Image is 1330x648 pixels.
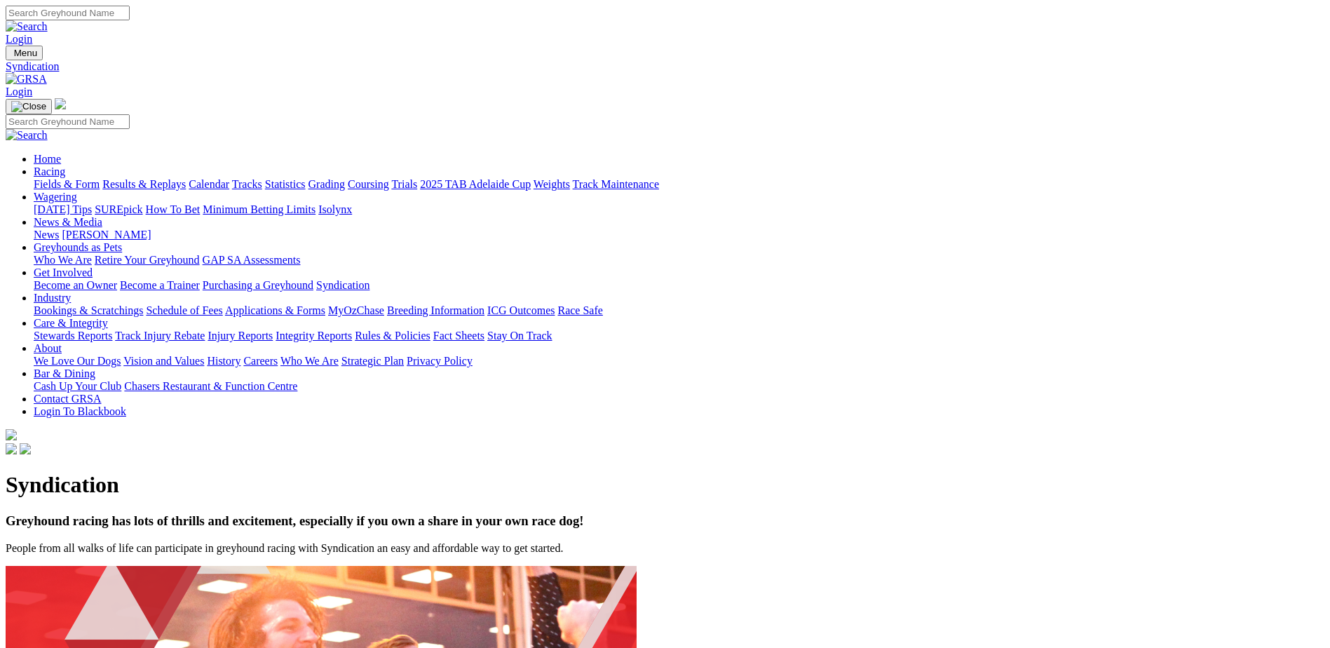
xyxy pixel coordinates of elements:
a: Weights [534,178,570,190]
div: Bar & Dining [34,380,1324,393]
a: Login To Blackbook [34,405,126,417]
a: Applications & Forms [225,304,325,316]
a: Injury Reports [208,330,273,342]
a: Isolynx [318,203,352,215]
div: About [34,355,1324,367]
a: Vision and Values [123,355,204,367]
div: Get Involved [34,279,1324,292]
a: Purchasing a Greyhound [203,279,313,291]
a: Grading [308,178,345,190]
a: Calendar [189,178,229,190]
img: GRSA [6,73,47,86]
a: Who We Are [34,254,92,266]
a: Racing [34,166,65,177]
a: Careers [243,355,278,367]
a: Login [6,33,32,45]
a: News [34,229,59,241]
a: Fields & Form [34,178,100,190]
a: Breeding Information [387,304,484,316]
a: [PERSON_NAME] [62,229,151,241]
input: Search [6,114,130,129]
a: Privacy Policy [407,355,473,367]
a: Strategic Plan [341,355,404,367]
a: SUREpick [95,203,142,215]
a: Wagering [34,191,77,203]
a: Race Safe [557,304,602,316]
span: Menu [14,48,37,58]
a: How To Bet [146,203,201,215]
button: Toggle navigation [6,99,52,114]
a: Results & Replays [102,178,186,190]
a: News & Media [34,216,102,228]
a: Industry [34,292,71,304]
a: Syndication [316,279,369,291]
a: Become a Trainer [120,279,200,291]
a: Coursing [348,178,389,190]
div: Racing [34,178,1324,191]
a: History [207,355,240,367]
a: Track Injury Rebate [115,330,205,342]
input: Search [6,6,130,20]
img: Search [6,20,48,33]
a: Minimum Betting Limits [203,203,315,215]
a: Login [6,86,32,97]
a: [DATE] Tips [34,203,92,215]
a: Bar & Dining [34,367,95,379]
img: logo-grsa-white.png [6,429,17,440]
a: Chasers Restaurant & Function Centre [124,380,297,392]
a: Who We Are [280,355,339,367]
div: Care & Integrity [34,330,1324,342]
a: 2025 TAB Adelaide Cup [420,178,531,190]
h1: Syndication [6,472,1324,498]
p: People from all walks of life can participate in greyhound racing with Syndication an easy and af... [6,542,1324,555]
a: Integrity Reports [276,330,352,342]
img: logo-grsa-white.png [55,98,66,109]
div: News & Media [34,229,1324,241]
a: MyOzChase [328,304,384,316]
div: Industry [34,304,1324,317]
a: Trials [391,178,417,190]
a: Track Maintenance [573,178,659,190]
a: Bookings & Scratchings [34,304,143,316]
a: Syndication [6,60,1324,73]
a: We Love Our Dogs [34,355,121,367]
img: Search [6,129,48,142]
a: Statistics [265,178,306,190]
a: Tracks [232,178,262,190]
a: Fact Sheets [433,330,484,342]
a: Greyhounds as Pets [34,241,122,253]
a: About [34,342,62,354]
a: Contact GRSA [34,393,101,405]
a: Retire Your Greyhound [95,254,200,266]
img: twitter.svg [20,443,31,454]
a: GAP SA Assessments [203,254,301,266]
a: Care & Integrity [34,317,108,329]
button: Toggle navigation [6,46,43,60]
div: Greyhounds as Pets [34,254,1324,266]
a: Stewards Reports [34,330,112,342]
a: Get Involved [34,266,93,278]
h3: Greyhound racing has lots of thrills and excitement, especially if you own a share in your own ra... [6,513,1324,529]
a: Schedule of Fees [146,304,222,316]
a: Home [34,153,61,165]
a: Become an Owner [34,279,117,291]
a: Cash Up Your Club [34,380,121,392]
a: Rules & Policies [355,330,430,342]
a: ICG Outcomes [487,304,555,316]
a: Stay On Track [487,330,552,342]
img: Close [11,101,46,112]
div: Wagering [34,203,1324,216]
img: facebook.svg [6,443,17,454]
